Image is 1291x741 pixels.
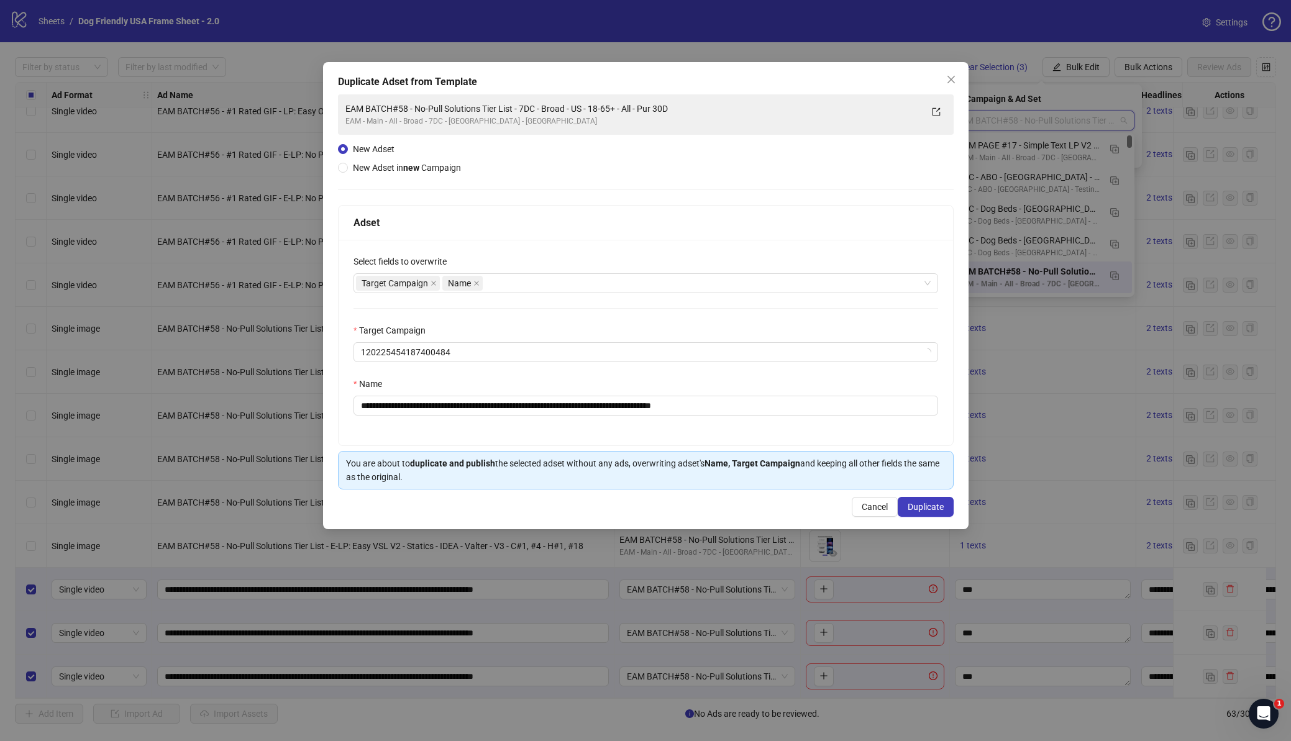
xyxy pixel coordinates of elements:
span: Name [448,276,471,290]
span: close [431,280,437,286]
span: close [946,75,956,84]
iframe: Intercom live chat [1249,699,1279,729]
strong: Name, Target Campaign [705,458,800,468]
label: Name [354,377,390,391]
span: Target Campaign [362,276,428,290]
span: 120225454187400484 [361,343,931,361]
span: loading [923,348,931,356]
label: Target Campaign [354,324,434,337]
span: 1 [1274,699,1284,709]
span: New Adset in Campaign [353,163,461,173]
span: close [473,280,480,286]
span: New Adset [353,144,395,154]
label: Select fields to overwrite [354,255,455,268]
button: Duplicate [898,497,954,517]
span: export [932,107,941,116]
div: EAM BATCH#58 - No-Pull Solutions Tier List - 7DC - Broad - US - 18-65+ - All - Pur 30D [345,102,921,116]
div: You are about to the selected adset without any ads, overwriting adset's and keeping all other fi... [346,457,946,484]
button: Close [941,70,961,89]
strong: duplicate and publish [410,458,495,468]
span: Duplicate [908,502,944,512]
span: Target Campaign [356,276,440,291]
span: Cancel [862,502,888,512]
strong: new [403,163,419,173]
div: EAM - Main - All - Broad - 7DC - [GEOGRAPHIC_DATA] - [GEOGRAPHIC_DATA] [345,116,921,127]
div: Duplicate Adset from Template [338,75,954,89]
div: Adset [354,215,938,230]
span: Name [442,276,483,291]
input: Name [354,396,938,416]
button: Cancel [852,497,898,517]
